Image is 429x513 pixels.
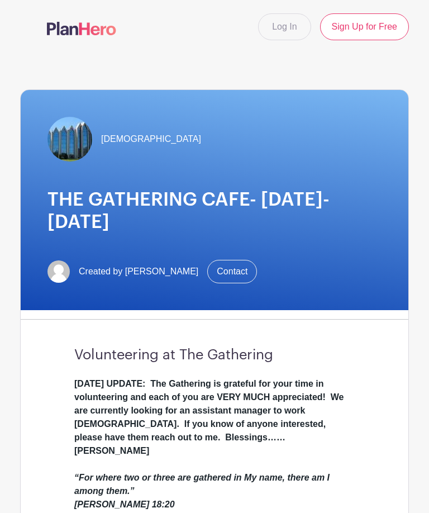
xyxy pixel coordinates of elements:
span: Created by [PERSON_NAME] [79,265,198,278]
a: Contact [207,260,257,283]
img: default-ce2991bfa6775e67f084385cd625a349d9dcbb7a52a09fb2fda1e96e2d18dcdb.png [47,260,70,283]
a: Log In [258,13,311,40]
h3: Volunteering at The Gathering [74,346,355,363]
img: logo-507f7623f17ff9eddc593b1ce0a138ce2505c220e1c5a4e2b4648c50719b7d32.svg [47,22,116,35]
h1: THE GATHERING CAFE- [DATE]-[DATE] [47,188,382,233]
span: [DEMOGRAPHIC_DATA] [101,132,201,146]
a: Sign Up for Free [320,13,409,40]
em: “For where two or three are gathered in My name, there am I among them.” [PERSON_NAME] 18:20 [74,473,330,509]
strong: [DATE] UPDATE: The Gathering is grateful for your time in volunteering and each of you are VERY M... [74,379,344,455]
img: TheGathering.jpeg [47,117,92,161]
